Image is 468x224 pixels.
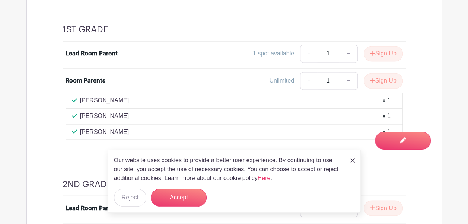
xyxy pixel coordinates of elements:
[66,49,118,58] div: Lead Room Parent
[350,158,355,163] img: close_button-5f87c8562297e5c2d7936805f587ecaba9071eb48480494691a3f1689db116b3.svg
[114,156,343,183] p: Our website uses cookies to provide a better user experience. By continuing to use our site, you ...
[269,76,294,85] div: Unlimited
[382,127,390,136] div: x 1
[364,73,403,89] button: Sign Up
[253,49,294,58] div: 1 spot available
[114,189,146,207] button: Reject
[66,76,105,85] div: Room Parents
[80,127,129,136] p: [PERSON_NAME]
[339,45,357,63] a: +
[63,24,108,35] h4: 1ST GRADE
[382,112,390,121] div: x 1
[66,204,118,212] div: Lead Room Parent
[80,96,129,105] p: [PERSON_NAME]
[63,179,112,189] h4: 2ND GRADE
[300,45,317,63] a: -
[258,175,271,181] a: Here
[364,200,403,216] button: Sign Up
[151,189,207,207] button: Accept
[80,112,129,121] p: [PERSON_NAME]
[364,46,403,61] button: Sign Up
[300,72,317,90] a: -
[339,72,357,90] a: +
[382,96,390,105] div: x 1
